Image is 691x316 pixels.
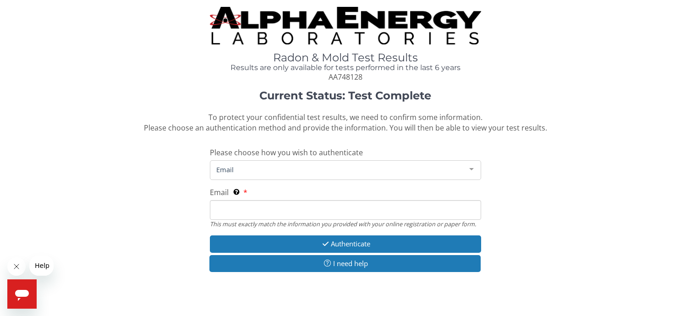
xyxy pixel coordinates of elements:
div: This must exactly match the information you provided with your online registration or paper form. [210,220,481,228]
iframe: Close message [7,257,26,276]
span: Email [214,164,462,174]
img: TightCrop.jpg [210,7,481,44]
span: To protect your confidential test results, we need to confirm some information. Please choose an ... [144,112,547,133]
button: I need help [209,255,480,272]
iframe: Message from company [29,256,54,276]
h1: Radon & Mold Test Results [210,52,481,64]
span: Please choose how you wish to authenticate [210,147,363,158]
button: Authenticate [210,235,481,252]
h4: Results are only available for tests performed in the last 6 years [210,64,481,72]
span: Email [210,187,229,197]
strong: Current Status: Test Complete [259,89,431,102]
iframe: Button to launch messaging window [7,279,37,309]
span: AA748128 [329,72,362,82]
